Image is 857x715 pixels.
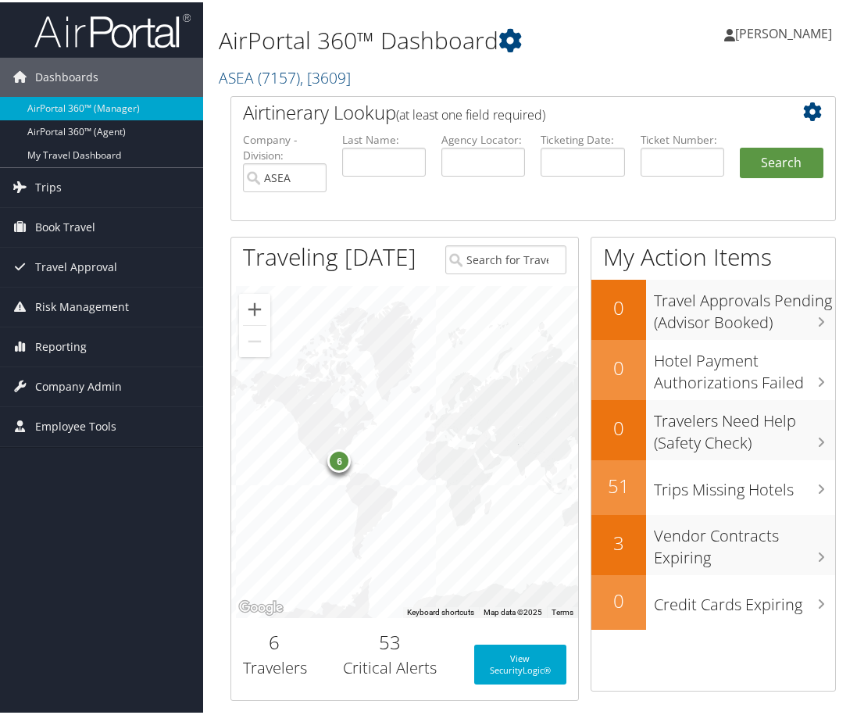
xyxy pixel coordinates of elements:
h2: 0 [591,292,646,319]
h1: AirPortal 360™ Dashboard [219,22,638,55]
span: Reporting [35,325,87,364]
h3: Travelers Need Help (Safety Check) [654,400,835,452]
h1: Traveling [DATE] [243,238,416,271]
h3: Critical Alerts [330,655,451,677]
a: 0Travel Approvals Pending (Advisor Booked) [591,277,835,338]
span: Dashboards [35,55,98,95]
img: Google [235,595,287,616]
span: [PERSON_NAME] [735,23,832,40]
a: View SecurityLogic® [474,642,566,682]
button: Keyboard shortcuts [407,605,474,616]
label: Agency Locator: [441,130,525,145]
span: Trips [35,166,62,205]
a: 0Hotel Payment Authorizations Failed [591,338,835,398]
img: airportal-logo.png [34,10,191,47]
span: , [ 3609 ] [300,65,351,86]
a: 0Credit Cards Expiring [591,573,835,627]
div: 6 [327,447,351,470]
label: Ticket Number: [641,130,724,145]
h3: Travelers [243,655,306,677]
span: Book Travel [35,206,95,245]
span: Company Admin [35,365,122,404]
span: Risk Management [35,285,129,324]
label: Company - Division: [243,130,327,162]
h2: 0 [591,352,646,379]
h2: Airtinerary Lookup [243,97,773,123]
h3: Hotel Payment Authorizations Failed [654,340,835,391]
a: ASEA [219,65,351,86]
h1: My Action Items [591,238,835,271]
h2: 51 [591,470,646,497]
h3: Travel Approvals Pending (Advisor Booked) [654,280,835,331]
a: Terms (opens in new tab) [552,606,573,614]
h2: 3 [591,527,646,554]
a: [PERSON_NAME] [724,8,848,55]
h3: Vendor Contracts Expiring [654,515,835,567]
a: 0Travelers Need Help (Safety Check) [591,398,835,458]
label: Ticketing Date: [541,130,624,145]
h2: 53 [330,627,451,653]
span: (at least one field required) [396,104,545,121]
span: Employee Tools [35,405,116,444]
h2: 0 [591,413,646,439]
button: Search [740,145,823,177]
a: 3Vendor Contracts Expiring [591,513,835,573]
input: Search for Traveler [445,243,566,272]
a: 51Trips Missing Hotels [591,458,835,513]
h2: 0 [591,585,646,612]
button: Zoom in [239,291,270,323]
h3: Trips Missing Hotels [654,469,835,499]
button: Zoom out [239,324,270,355]
a: Open this area in Google Maps (opens a new window) [235,595,287,616]
h2: 6 [243,627,306,653]
span: Map data ©2025 [484,606,542,614]
span: Travel Approval [35,245,117,284]
span: ( 7157 ) [258,65,300,86]
h3: Credit Cards Expiring [654,584,835,613]
label: Last Name: [342,130,426,145]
